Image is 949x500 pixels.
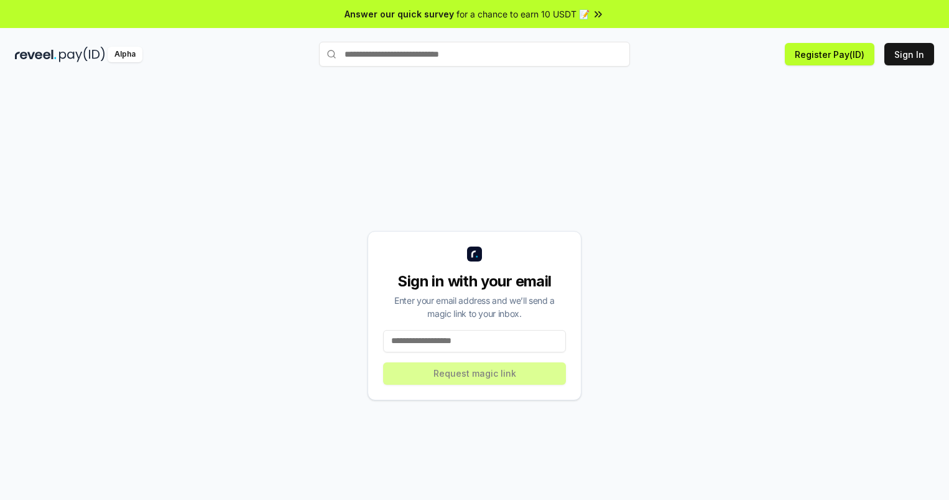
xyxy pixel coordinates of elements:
button: Register Pay(ID) [785,43,874,65]
img: reveel_dark [15,47,57,62]
img: pay_id [59,47,105,62]
button: Sign In [884,43,934,65]
img: logo_small [467,247,482,262]
span: Answer our quick survey [345,7,454,21]
div: Enter your email address and we’ll send a magic link to your inbox. [383,294,566,320]
div: Alpha [108,47,142,62]
div: Sign in with your email [383,271,566,291]
span: for a chance to earn 10 USDT 📝 [456,7,590,21]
